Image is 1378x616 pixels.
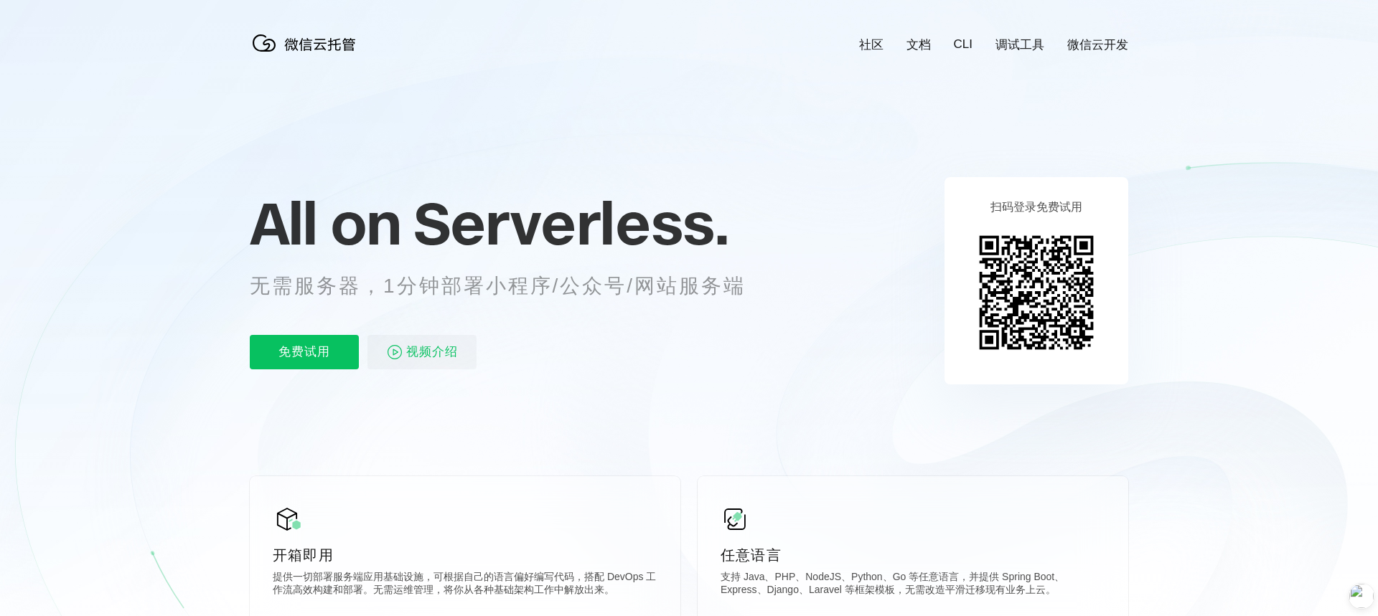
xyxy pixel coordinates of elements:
[413,187,728,259] span: Serverless.
[250,47,365,60] a: 微信云托管
[250,272,772,300] p: 无需服务器，1分钟部署小程序/公众号/网站服务端
[273,545,657,565] p: 开箱即用
[995,37,1044,53] a: 调试工具
[859,37,883,53] a: 社区
[721,571,1105,600] p: 支持 Java、PHP、NodeJS、Python、Go 等任意语言，并提供 Spring Boot、Express、Django、Laravel 等框架模板，无需改造平滑迁移现有业务上云。
[386,343,403,361] img: video_play.svg
[250,187,400,259] span: All on
[954,37,972,52] a: CLI
[250,335,359,369] p: 免费试用
[1067,37,1128,53] a: 微信云开发
[406,335,458,369] span: 视频介绍
[906,37,931,53] a: 文档
[721,545,1105,565] p: 任意语言
[990,200,1082,215] p: 扫码登录免费试用
[250,29,365,57] img: 微信云托管
[273,571,657,600] p: 提供一切部署服务端应用基础设施，可根据自己的语言偏好编写代码，搭配 DevOps 工作流高效构建和部署。无需运维管理，将你从各种基础架构工作中解放出来。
